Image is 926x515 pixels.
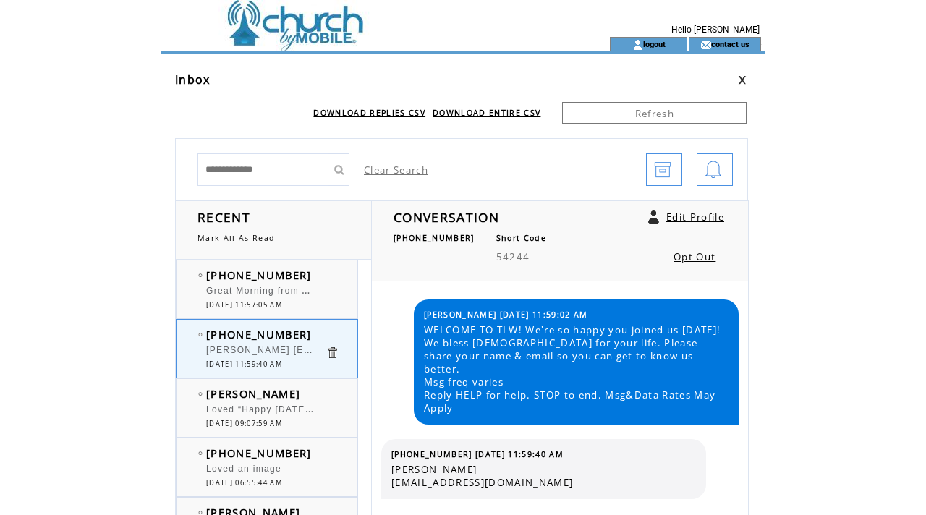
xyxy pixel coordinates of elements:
[198,511,203,514] img: bulletEmpty.png
[206,300,282,310] span: [DATE] 11:57:05 AM
[496,233,546,243] span: Short Code
[328,153,349,186] input: Submit
[198,333,203,336] img: bulletEmpty.png
[206,401,846,415] span: Loved “Happy [DATE] TLW! You're in for a treat [DATE]! See you soon in the house for an awesome W...
[206,341,467,356] span: [PERSON_NAME] [EMAIL_ADDRESS][DOMAIN_NAME]
[424,323,728,414] span: WELCOME TO TLW! We're so happy you joined us [DATE]! We bless [DEMOGRAPHIC_DATA] for your life. P...
[197,208,250,226] span: RECENT
[313,108,425,118] a: DOWNLOAD REPLIES CSV
[562,102,747,124] a: Refresh
[206,478,282,488] span: [DATE] 06:55:44 AM
[206,464,281,474] span: Loved an image
[197,233,275,243] a: Mark All As Read
[632,39,643,51] img: account_icon.gif
[206,282,851,297] span: Great Morning from TLW! Please share your name and email to receive our formal welcome as a membe...
[394,233,475,243] span: [PHONE_NUMBER]
[391,463,695,489] span: [PERSON_NAME] [EMAIL_ADDRESS][DOMAIN_NAME]
[671,25,760,35] span: Hello [PERSON_NAME]
[206,386,300,401] span: [PERSON_NAME]
[198,392,203,396] img: bulletEmpty.png
[175,72,211,88] span: Inbox
[206,268,312,282] span: [PHONE_NUMBER]
[705,154,722,187] img: bell.png
[674,250,715,263] a: Opt Out
[206,327,312,341] span: [PHONE_NUMBER]
[424,310,588,320] span: [PERSON_NAME] [DATE] 11:59:02 AM
[326,346,339,359] a: Click to delete these messgaes
[198,451,203,455] img: bulletEmpty.png
[643,39,666,48] a: logout
[654,154,671,187] img: archive.png
[206,419,282,428] span: [DATE] 09:07:59 AM
[394,208,499,226] span: CONVERSATION
[711,39,749,48] a: contact us
[666,210,724,224] a: Edit Profile
[700,39,711,51] img: contact_us_icon.gif
[496,250,530,263] span: 54244
[648,210,659,224] a: Click to edit user profile
[206,446,312,460] span: [PHONE_NUMBER]
[206,359,282,369] span: [DATE] 11:59:40 AM
[433,108,540,118] a: DOWNLOAD ENTIRE CSV
[391,449,564,459] span: [PHONE_NUMBER] [DATE] 11:59:40 AM
[198,273,203,277] img: bulletEmpty.png
[364,163,428,176] a: Clear Search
